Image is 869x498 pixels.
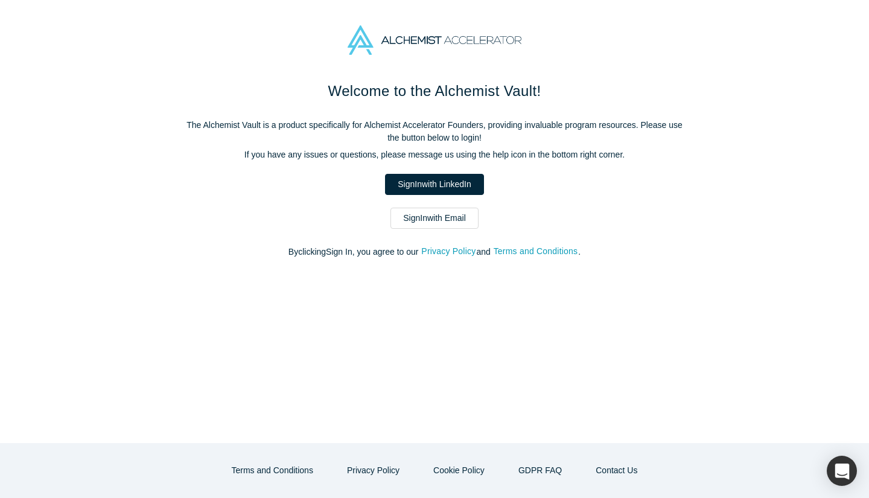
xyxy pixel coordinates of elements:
[181,148,688,161] p: If you have any issues or questions, please message us using the help icon in the bottom right co...
[385,174,483,195] a: SignInwith LinkedIn
[390,208,479,229] a: SignInwith Email
[421,244,476,258] button: Privacy Policy
[181,246,688,258] p: By clicking Sign In , you agree to our and .
[493,244,579,258] button: Terms and Conditions
[334,460,412,481] button: Privacy Policy
[506,460,575,481] a: GDPR FAQ
[181,119,688,144] p: The Alchemist Vault is a product specifically for Alchemist Accelerator Founders, providing inval...
[181,80,688,102] h1: Welcome to the Alchemist Vault!
[219,460,326,481] button: Terms and Conditions
[348,25,521,55] img: Alchemist Accelerator Logo
[583,460,650,481] button: Contact Us
[421,460,497,481] button: Cookie Policy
